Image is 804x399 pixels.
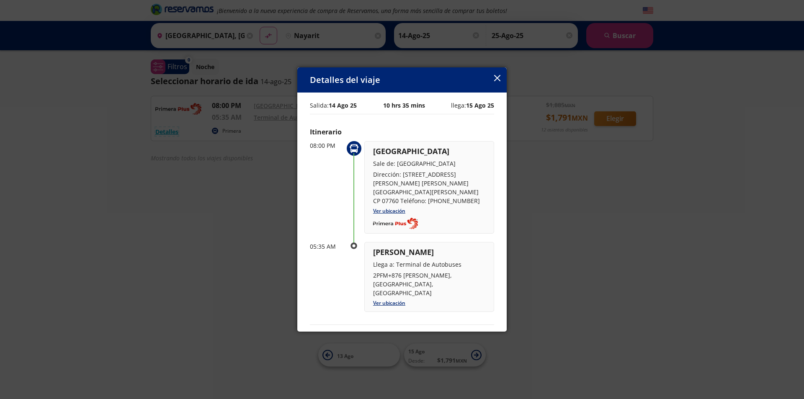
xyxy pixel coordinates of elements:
p: [PERSON_NAME] [373,247,485,258]
p: 08:00 PM [310,141,343,150]
p: llega: [451,101,494,110]
p: Salida: [310,101,357,110]
p: [GEOGRAPHIC_DATA] [373,146,485,157]
p: Llega a: Terminal de Autobuses [373,260,485,269]
img: Completo_color__1_.png [373,218,418,229]
p: Detalles del viaje [310,74,380,86]
a: Ver ubicación [373,207,405,214]
p: 2PFM+876 [PERSON_NAME], [GEOGRAPHIC_DATA], [GEOGRAPHIC_DATA] [373,271,485,297]
p: 05:35 AM [310,242,343,251]
p: Itinerario [310,127,494,137]
p: Sale de: [GEOGRAPHIC_DATA] [373,159,485,168]
p: 10 hrs 35 mins [383,101,425,110]
a: Ver ubicación [373,299,405,306]
b: 14 Ago 25 [329,101,357,109]
b: 15 Ago 25 [466,101,494,109]
p: Dirección: [STREET_ADDRESS][PERSON_NAME] [PERSON_NAME][GEOGRAPHIC_DATA][PERSON_NAME] CP 07760 Tel... [373,170,485,205]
